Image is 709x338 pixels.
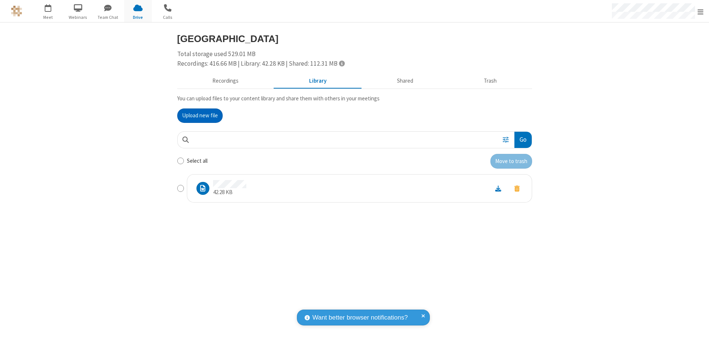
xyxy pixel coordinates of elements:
p: You can upload files to your content library and share them with others in your meetings [177,94,532,103]
span: Want better browser notifications? [312,313,408,323]
span: Team Chat [94,14,122,21]
button: Content library [274,74,362,88]
button: Shared during meetings [362,74,449,88]
span: Meet [34,14,62,21]
a: Download file [489,184,508,193]
button: Trash [449,74,532,88]
iframe: Chat [691,319,703,333]
p: 42.28 KB [213,188,246,197]
span: Calls [154,14,182,21]
div: Total storage used 529.01 MB [177,49,532,68]
label: Select all [187,157,208,165]
h3: [GEOGRAPHIC_DATA] [177,34,532,44]
span: Webinars [64,14,92,21]
button: Move to trash [508,183,526,193]
span: Drive [124,14,152,21]
span: Totals displayed include files that have been moved to the trash. [339,60,345,66]
img: QA Selenium DO NOT DELETE OR CHANGE [11,6,22,17]
button: Go [514,132,531,148]
button: Upload new file [177,108,223,123]
div: Recordings: 416.66 MB | Library: 42.28 KB | Shared: 112.31 MB [177,59,532,69]
button: Move to trash [490,154,532,169]
button: Recorded meetings [177,74,274,88]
